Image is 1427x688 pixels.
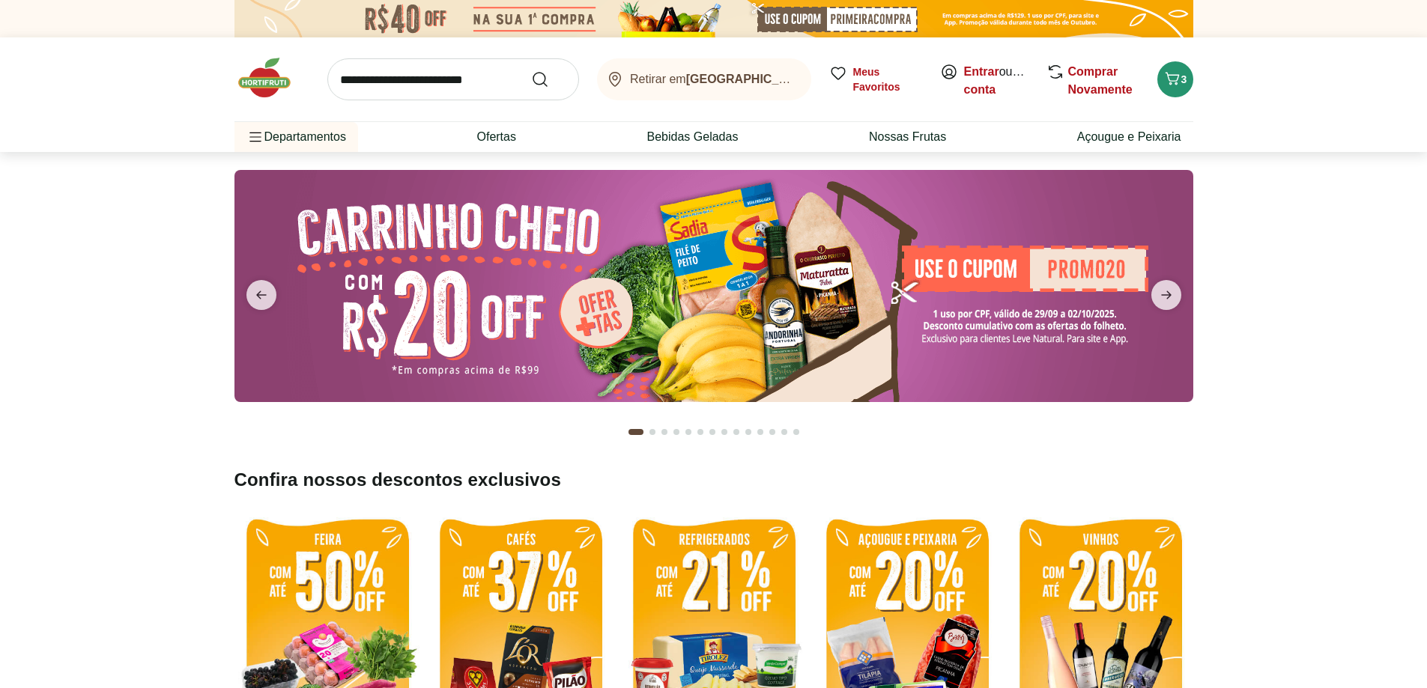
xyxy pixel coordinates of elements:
button: Current page from fs-carousel [625,414,646,450]
button: Go to page 9 from fs-carousel [730,414,742,450]
button: Retirar em[GEOGRAPHIC_DATA]/[GEOGRAPHIC_DATA] [597,58,811,100]
button: Carrinho [1157,61,1193,97]
button: Go to page 8 from fs-carousel [718,414,730,450]
button: Menu [246,119,264,155]
button: Go to page 5 from fs-carousel [682,414,694,450]
button: Go to page 12 from fs-carousel [766,414,778,450]
a: Açougue e Peixaria [1077,128,1181,146]
span: Departamentos [246,119,346,155]
button: next [1139,280,1193,310]
button: Go to page 10 from fs-carousel [742,414,754,450]
button: Go to page 6 from fs-carousel [694,414,706,450]
button: Go to page 7 from fs-carousel [706,414,718,450]
button: Go to page 11 from fs-carousel [754,414,766,450]
span: Meus Favoritos [853,64,922,94]
a: Bebidas Geladas [647,128,739,146]
button: Go to page 4 from fs-carousel [670,414,682,450]
b: [GEOGRAPHIC_DATA]/[GEOGRAPHIC_DATA] [686,73,945,85]
button: Submit Search [531,70,567,88]
h2: Confira nossos descontos exclusivos [234,468,1193,492]
a: Entrar [964,65,999,78]
img: cupom [234,170,1193,402]
button: Go to page 3 from fs-carousel [658,414,670,450]
img: Hortifruti [234,55,309,100]
a: Meus Favoritos [829,64,922,94]
span: 3 [1181,73,1187,85]
button: Go to page 14 from fs-carousel [790,414,802,450]
button: previous [234,280,288,310]
span: Retirar em [630,73,796,86]
input: search [327,58,579,100]
a: Ofertas [476,128,515,146]
button: Go to page 13 from fs-carousel [778,414,790,450]
a: Nossas Frutas [869,128,946,146]
a: Comprar Novamente [1068,65,1133,96]
button: Go to page 2 from fs-carousel [646,414,658,450]
span: ou [964,63,1031,99]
